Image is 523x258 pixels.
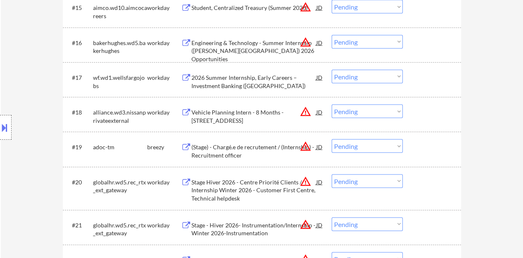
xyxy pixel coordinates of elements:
div: JD [315,35,324,50]
div: workday [147,221,181,229]
div: JD [315,105,324,119]
button: warning_amber [300,1,311,13]
button: warning_amber [300,141,311,152]
div: aimco.wd10.aimcocareers [93,4,147,20]
div: JD [315,217,324,232]
div: globalhr.wd5.rec_rtx_ext_gateway [93,221,147,237]
div: #16 [72,39,86,47]
div: JD [315,70,324,85]
button: warning_amber [300,176,311,187]
div: #21 [72,221,86,229]
div: Stage - Hiver 2026- Instrumentation/Internship - Winter 2026-Instrumentation [191,221,316,237]
button: warning_amber [300,219,311,230]
div: (Stage) - Chargé.e de recrutement / (Internship) - Recruitment officer [191,143,316,159]
div: JD [315,174,324,189]
div: workday [147,74,181,82]
div: 2026 Summer Internship, Early Careers – Investment Banking ([GEOGRAPHIC_DATA]) [191,74,316,90]
div: bakerhughes.wd5.bakerhughes [93,39,147,55]
div: breezy [147,143,181,151]
div: JD [315,139,324,154]
div: workday [147,4,181,12]
button: warning_amber [300,106,311,117]
div: Student, Centralized Treasury (Summer 2026) [191,4,316,12]
button: warning_amber [300,36,311,48]
div: #15 [72,4,86,12]
div: Engineering & Technology - Summer Internship ([PERSON_NAME][GEOGRAPHIC_DATA]) 2026 Opportunities [191,39,316,63]
div: workday [147,178,181,186]
div: workday [147,39,181,47]
div: workday [147,108,181,117]
div: Vehicle Planning Intern - 8 Months - [STREET_ADDRESS] [191,108,316,124]
div: Stage Hiver 2026 - Centre Priorité Clients / Internship Winter 2026 - Customer First Centre, Tech... [191,178,316,203]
